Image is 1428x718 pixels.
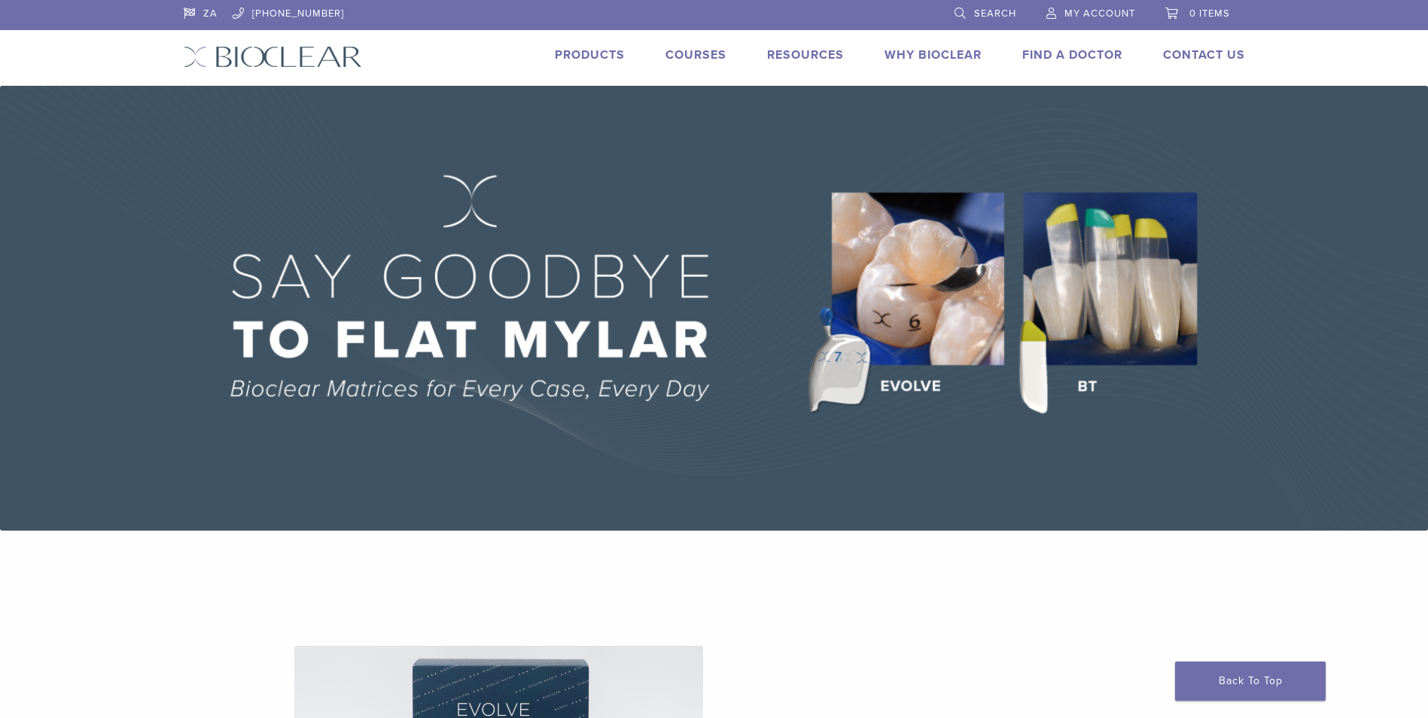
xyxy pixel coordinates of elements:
[885,47,982,62] a: Why Bioclear
[767,47,844,62] a: Resources
[665,47,726,62] a: Courses
[555,47,625,62] a: Products
[1175,662,1326,701] a: Back To Top
[1189,8,1230,20] span: 0 items
[184,46,362,68] img: Bioclear
[974,8,1016,20] span: Search
[1064,8,1135,20] span: My Account
[1163,47,1245,62] a: Contact Us
[1022,47,1122,62] a: Find A Doctor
